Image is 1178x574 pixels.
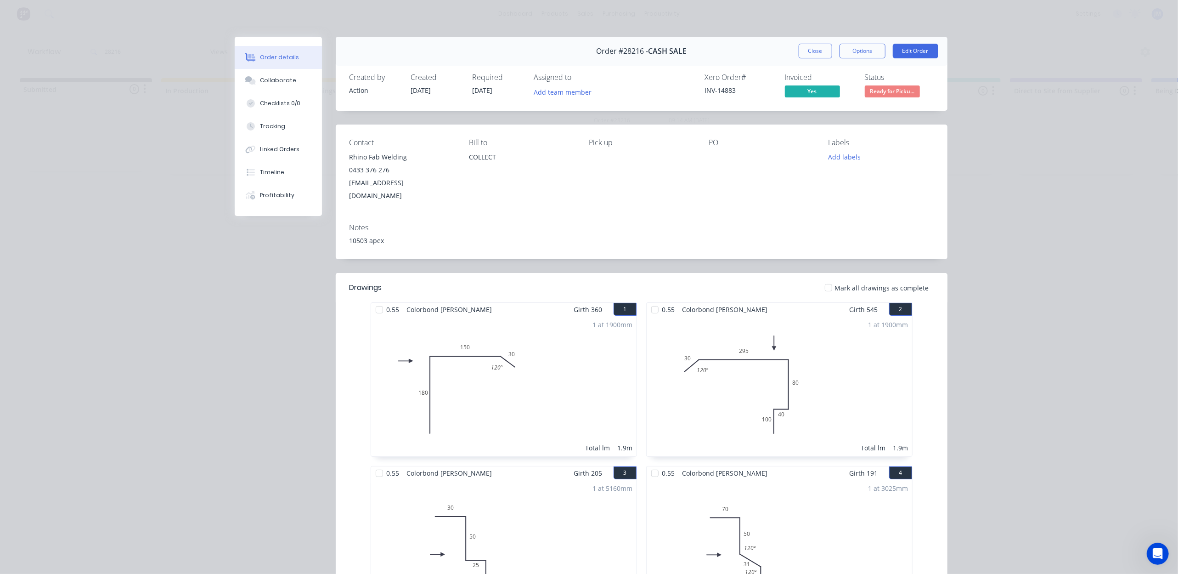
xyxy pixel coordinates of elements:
div: Contact [349,138,455,147]
span: 0.55 [659,466,679,480]
button: Collaborate [235,69,322,92]
div: 1 at 5160mm [593,483,633,493]
div: 1 at 3025mm [868,483,908,493]
button: Add team member [529,85,596,98]
div: 1 at 1900mm [593,320,633,330]
div: 1.9m [618,443,633,453]
div: Profitability [260,191,294,199]
span: 0.55 [383,303,403,316]
button: Order details [235,46,322,69]
div: Xero Order # [705,73,774,82]
div: Timeline [260,168,284,176]
div: Tracking [260,122,285,131]
span: Colorbond [PERSON_NAME] [403,466,496,480]
span: [DATE] [411,86,431,95]
div: Linked Orders [260,145,299,153]
span: Mark all drawings as complete [835,283,929,293]
button: Add team member [534,85,597,98]
span: Colorbond [PERSON_NAME] [679,466,772,480]
div: Created by [349,73,400,82]
div: 10503 apex [349,236,934,245]
button: 4 [889,466,912,479]
button: Timeline [235,161,322,184]
div: 018015030120º1 at 1900mmTotal lm1.9m [371,316,637,456]
div: 1 at 1900mm [868,320,908,330]
button: Checklists 0/0 [235,92,322,115]
button: Profitability [235,184,322,207]
iframe: Intercom live chat [1147,543,1169,565]
span: Ready for Picku... [865,85,920,97]
button: Ready for Picku... [865,85,920,99]
div: Required [473,73,523,82]
div: Action [349,85,400,95]
span: 0.55 [383,466,403,480]
button: 3 [614,466,637,479]
div: Drawings [349,282,382,293]
button: Close [799,44,832,58]
span: Yes [785,85,840,97]
div: Pick up [589,138,694,147]
div: Total lm [586,443,610,453]
button: 1 [614,303,637,316]
span: Girth 205 [574,466,603,480]
span: [DATE] [473,86,493,95]
div: COLLECT [469,151,574,164]
div: Created [411,73,462,82]
div: 0433 376 276 [349,164,455,176]
div: Order details [260,53,299,62]
button: Linked Orders [235,138,322,161]
div: Labels [829,138,934,147]
div: PO [709,138,814,147]
div: Status [865,73,934,82]
div: Rhino Fab Welding [349,151,455,164]
span: Colorbond [PERSON_NAME] [403,303,496,316]
div: [EMAIL_ADDRESS][DOMAIN_NAME] [349,176,455,202]
div: Rhino Fab Welding0433 376 276[EMAIL_ADDRESS][DOMAIN_NAME] [349,151,455,202]
div: Assigned to [534,73,626,82]
span: Girth 191 [850,466,878,480]
button: Add labels [823,151,866,163]
span: CASH SALE [648,47,687,56]
div: 0302958040100120º1 at 1900mmTotal lm1.9m [647,316,912,456]
span: Girth 545 [850,303,878,316]
button: Tracking [235,115,322,138]
div: Total lm [861,443,886,453]
div: 1.9m [893,443,908,453]
div: Notes [349,223,934,232]
div: INV-14883 [705,85,774,95]
div: Checklists 0/0 [260,99,300,108]
span: Colorbond [PERSON_NAME] [679,303,772,316]
span: 0.55 [659,303,679,316]
div: Bill to [469,138,574,147]
span: Order #28216 - [596,47,648,56]
div: COLLECT [469,151,574,180]
button: Options [840,44,885,58]
button: Edit Order [893,44,938,58]
button: 2 [889,303,912,316]
div: Collaborate [260,76,296,85]
span: Girth 360 [574,303,603,316]
div: Invoiced [785,73,854,82]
